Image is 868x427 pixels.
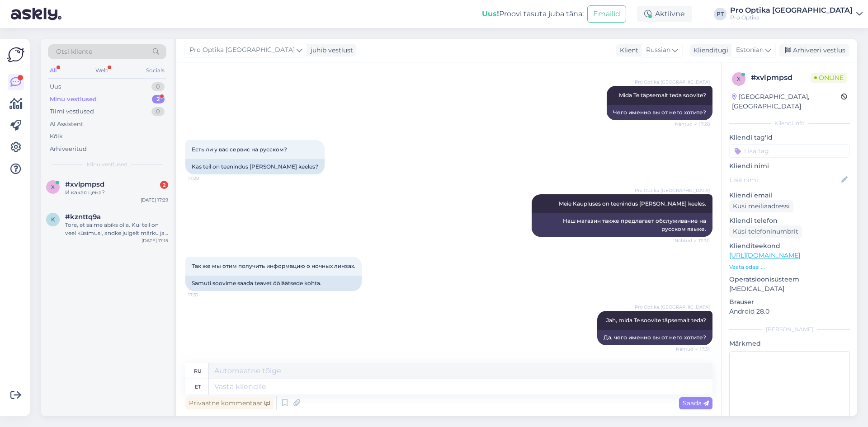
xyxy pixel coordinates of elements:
[142,237,168,244] div: [DATE] 17:15
[635,304,710,310] span: Pro Optika [GEOGRAPHIC_DATA]
[50,145,87,154] div: Arhiveeritud
[729,339,850,348] p: Märkmed
[160,181,168,189] div: 2
[65,188,168,197] div: И какая цена?
[729,297,850,307] p: Brauser
[729,307,850,316] p: Android 28.0
[729,225,802,238] div: Küsi telefoninumbrit
[729,119,850,127] div: Kliendi info
[730,7,863,21] a: Pro Optika [GEOGRAPHIC_DATA]Pro Optika
[811,73,847,83] span: Online
[51,216,55,223] span: k
[619,92,706,99] span: Mida Te täpsemalt teda soovite?
[646,45,670,55] span: Russian
[188,175,222,182] span: 17:29
[729,284,850,294] p: [MEDICAL_DATA]
[637,6,692,22] div: Aktiivne
[192,146,287,153] span: Есть ли у вас сервис на русском?
[606,317,706,324] span: Jah, mida Te soovite täpsemalt teda?
[94,65,109,76] div: Web
[635,187,710,194] span: Pro Optika [GEOGRAPHIC_DATA]
[587,5,626,23] button: Emailid
[676,346,710,352] span: Nähtud ✓ 17:31
[7,46,24,63] img: Askly Logo
[151,107,165,116] div: 0
[151,82,165,91] div: 0
[50,95,97,104] div: Minu vestlused
[737,75,741,82] span: x
[736,45,764,55] span: Estonian
[188,291,222,298] span: 17:31
[607,105,712,120] div: Чего именно вы от него хотите?
[559,200,706,207] span: Meie Kaupluses on teenindus [PERSON_NAME] keeles.
[729,241,850,251] p: Klienditeekond
[50,120,83,129] div: AI Assistent
[50,82,61,91] div: Uus
[729,144,850,158] input: Lisa tag
[482,9,584,19] div: Proovi tasuta juba täna:
[729,251,800,259] a: [URL][DOMAIN_NAME]
[141,197,168,203] div: [DATE] 17:29
[65,221,168,237] div: Tore, et saime abiks olla. Kui teil on veel küsimusi, andke julgelt märku ja aitame hea meelega.
[729,325,850,333] div: [PERSON_NAME]
[65,213,101,221] span: #kznttq9a
[729,161,850,171] p: Kliendi nimi
[690,46,728,55] div: Klienditugi
[532,213,712,237] div: Наш магазин также предлагает обслуживание на русском языке.
[50,107,94,116] div: Tiimi vestlused
[730,175,840,185] input: Lisa nimi
[185,397,274,409] div: Privaatne kommentaar
[616,46,638,55] div: Klient
[729,216,850,225] p: Kliendi telefon
[194,363,202,379] div: ru
[48,65,58,76] div: All
[751,72,811,83] div: # xvlpmpsd
[482,9,499,18] b: Uus!
[307,46,353,55] div: juhib vestlust
[192,263,355,269] span: Так же мы отим получить информацию о ночных линзах.
[189,45,295,55] span: Pro Optika [GEOGRAPHIC_DATA]
[729,133,850,142] p: Kliendi tag'id
[65,180,104,188] span: #xvlpmpsd
[779,44,849,56] div: Arhiveeri vestlus
[56,47,92,56] span: Otsi kliente
[51,183,55,190] span: x
[597,330,712,345] div: Да, чего именно вы от него хотите?
[185,276,362,291] div: Samuti soovime saada teavet ööläätsede kohta.
[144,65,166,76] div: Socials
[729,200,793,212] div: Küsi meiliaadressi
[50,132,63,141] div: Kõik
[195,379,201,394] div: et
[152,95,165,104] div: 2
[683,399,709,407] span: Saada
[675,237,710,244] span: Nähtud ✓ 17:30
[87,160,127,169] span: Minu vestlused
[714,8,726,20] div: PT
[185,159,325,174] div: Kas teil on teenindus [PERSON_NAME] keeles?
[729,191,850,200] p: Kliendi email
[635,79,710,85] span: Pro Optika [GEOGRAPHIC_DATA]
[729,263,850,271] p: Vaata edasi ...
[730,7,853,14] div: Pro Optika [GEOGRAPHIC_DATA]
[732,92,841,111] div: [GEOGRAPHIC_DATA], [GEOGRAPHIC_DATA]
[730,14,853,21] div: Pro Optika
[675,121,710,127] span: Nähtud ✓ 17:28
[729,275,850,284] p: Operatsioonisüsteem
